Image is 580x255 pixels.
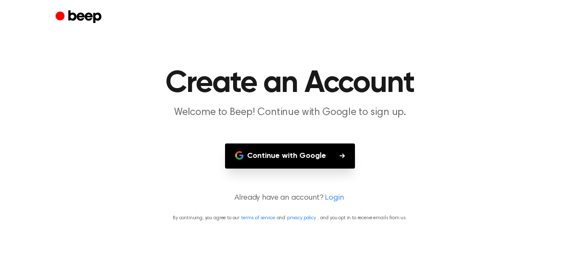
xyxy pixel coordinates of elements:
a: terms of service [241,215,275,221]
a: Login [325,192,343,204]
a: privacy policy [287,215,316,221]
p: Welcome to Beep! Continue with Google to sign up. [127,106,453,120]
p: Already have an account? [10,192,570,204]
a: Beep [56,9,104,26]
p: By continuing, you agree to our and , and you opt in to receive emails from us. [10,214,570,222]
h1: Create an Account [73,68,507,99]
button: Continue with Google [225,143,355,169]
